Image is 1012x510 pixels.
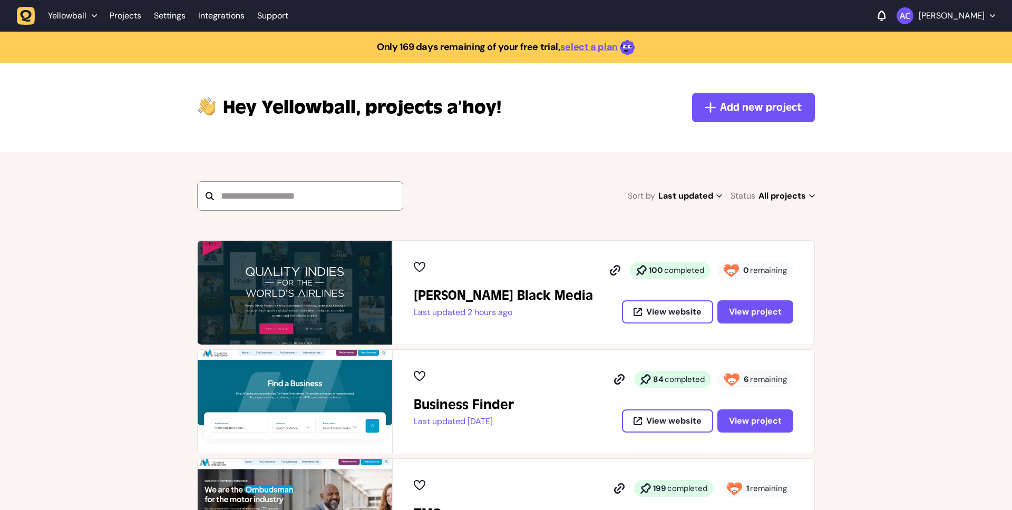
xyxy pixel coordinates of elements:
[750,265,787,276] span: remaining
[560,41,618,53] a: select a plan
[729,415,782,426] span: View project
[223,95,361,120] span: Yellowball
[198,6,245,25] a: Integrations
[746,483,749,494] strong: 1
[649,265,663,276] strong: 100
[750,374,787,385] span: remaining
[897,7,995,24] button: [PERSON_NAME]
[622,409,713,433] button: View website
[414,287,593,304] h2: Penny Black Media
[717,409,793,433] button: View project
[744,374,749,385] strong: 6
[692,93,815,122] button: Add new project
[729,306,782,317] span: View project
[17,6,103,25] button: Yellowball
[223,95,501,120] p: projects a’hoy!
[758,189,815,203] span: All projects
[414,416,514,427] p: Last updated [DATE]
[717,300,793,323] button: View project
[628,189,655,203] span: Sort by
[646,308,702,316] span: View website
[414,396,514,413] h2: Business Finder
[658,189,722,203] span: Last updated
[667,483,707,494] span: completed
[257,11,288,21] a: Support
[743,265,749,276] strong: 0
[646,417,702,425] span: View website
[198,241,392,345] img: Penny Black Media
[653,374,664,385] strong: 84
[620,40,635,55] img: emoji
[750,483,787,494] span: remaining
[731,189,755,203] span: Status
[110,6,141,25] a: Projects
[665,374,705,385] span: completed
[622,300,713,323] button: View website
[48,11,86,21] span: Yellowball
[154,6,186,25] a: Settings
[197,95,217,116] img: hi-hand
[720,100,802,115] span: Add new project
[897,7,913,24] img: Ameet Chohan
[664,265,704,276] span: completed
[377,41,560,53] strong: Only 169 days remaining of your free trial,
[198,350,392,454] img: Business Finder
[653,483,666,494] strong: 199
[919,11,985,21] p: [PERSON_NAME]
[414,307,593,318] p: Last updated 2 hours ago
